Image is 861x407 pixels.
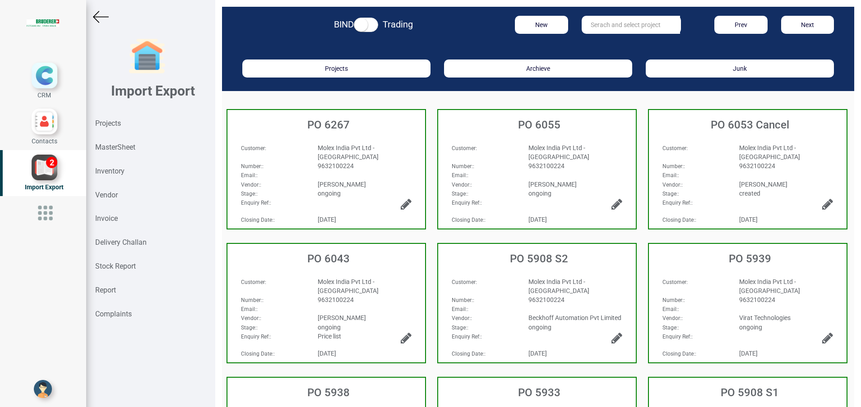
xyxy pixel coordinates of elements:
[452,163,474,169] span: :
[528,181,577,188] span: [PERSON_NAME]
[662,325,678,331] strong: Stage:
[662,297,685,303] span: :
[662,200,693,206] span: :
[241,191,256,197] strong: Stage:
[241,297,262,303] strong: Number:
[662,163,684,169] strong: Number:
[452,182,472,188] span: :
[241,145,265,151] strong: Customer
[452,217,484,223] strong: Closing Date:
[241,279,265,285] strong: Customer
[662,191,678,197] strong: Stage:
[95,286,116,294] strong: Report
[452,297,473,303] strong: Number:
[241,351,275,357] span: :
[662,182,683,188] span: :
[241,145,266,151] span: :
[95,262,136,270] strong: Stock Report
[318,350,336,357] span: [DATE]
[528,216,547,223] span: [DATE]
[662,217,696,223] span: :
[232,387,425,398] h3: PO 5938
[334,19,354,30] strong: BIND
[662,297,684,303] strong: Number:
[241,334,271,340] span: :
[739,278,800,294] span: Molex India Pvt Ltd - [GEOGRAPHIC_DATA]
[452,182,471,188] strong: Vendor:
[528,162,565,169] span: 9632100224
[241,306,256,312] strong: Email:
[318,278,379,294] span: Molex India Pvt Ltd - [GEOGRAPHIC_DATA]
[662,279,688,285] span: :
[241,306,258,312] span: :
[452,145,476,151] strong: Customer
[528,278,589,294] span: Molex India Pvt Ltd - [GEOGRAPHIC_DATA]
[662,334,691,340] strong: Enquiry Ref:
[232,119,425,131] h3: PO 6267
[32,137,57,145] span: Contacts
[241,200,270,206] strong: Enquiry Ref:
[528,350,547,357] span: [DATE]
[95,191,118,199] strong: Vendor
[241,351,273,357] strong: Closing Date:
[528,324,551,331] span: ongoing
[241,334,270,340] strong: Enquiry Ref:
[241,163,264,169] span: :
[662,182,681,188] strong: Vendor:
[653,387,847,398] h3: PO 5908 S1
[443,253,636,265] h3: PO 5908 S2
[95,119,121,128] strong: Projects
[443,119,636,131] h3: PO 6055
[452,334,482,340] span: :
[662,163,685,169] span: :
[452,145,477,151] span: :
[318,162,354,169] span: 9632100224
[528,296,565,303] span: 9632100224
[241,182,261,188] span: :
[739,216,758,223] span: [DATE]
[318,324,341,331] span: ongoing
[46,157,57,168] div: 2
[528,190,551,197] span: ongoing
[452,315,471,321] strong: Vendor:
[662,351,696,357] span: :
[452,172,467,178] strong: Email:
[739,350,758,357] span: [DATE]
[241,163,262,169] strong: Number:
[662,172,679,178] span: :
[739,324,762,331] span: ongoing
[232,253,425,265] h3: PO 6043
[646,59,834,78] button: Junk
[241,200,271,206] span: :
[95,214,118,223] strong: Invoice
[452,325,467,331] strong: Stage:
[241,172,258,178] span: :
[662,306,678,312] strong: Email:
[452,315,472,321] span: :
[241,325,258,331] span: :
[662,172,678,178] strong: Email:
[241,279,266,285] span: :
[452,325,468,331] span: :
[452,334,481,340] strong: Enquiry Ref:
[662,279,686,285] strong: Customer
[662,315,683,321] span: :
[739,162,775,169] span: 9632100224
[662,334,693,340] span: :
[452,191,467,197] strong: Stage:
[241,217,273,223] strong: Closing Date:
[662,315,681,321] strong: Vendor:
[739,190,760,197] span: created
[452,306,467,312] strong: Email:
[452,306,468,312] span: :
[318,333,341,340] span: Price list
[452,200,482,206] span: :
[714,16,767,34] button: Prev
[318,144,379,160] span: Molex India Pvt Ltd - [GEOGRAPHIC_DATA]
[318,190,341,197] span: ongoing
[37,91,51,99] span: CRM
[739,296,775,303] span: 9632100224
[452,163,473,169] strong: Number:
[111,83,195,99] b: Import Export
[95,238,147,247] strong: Delivery Challan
